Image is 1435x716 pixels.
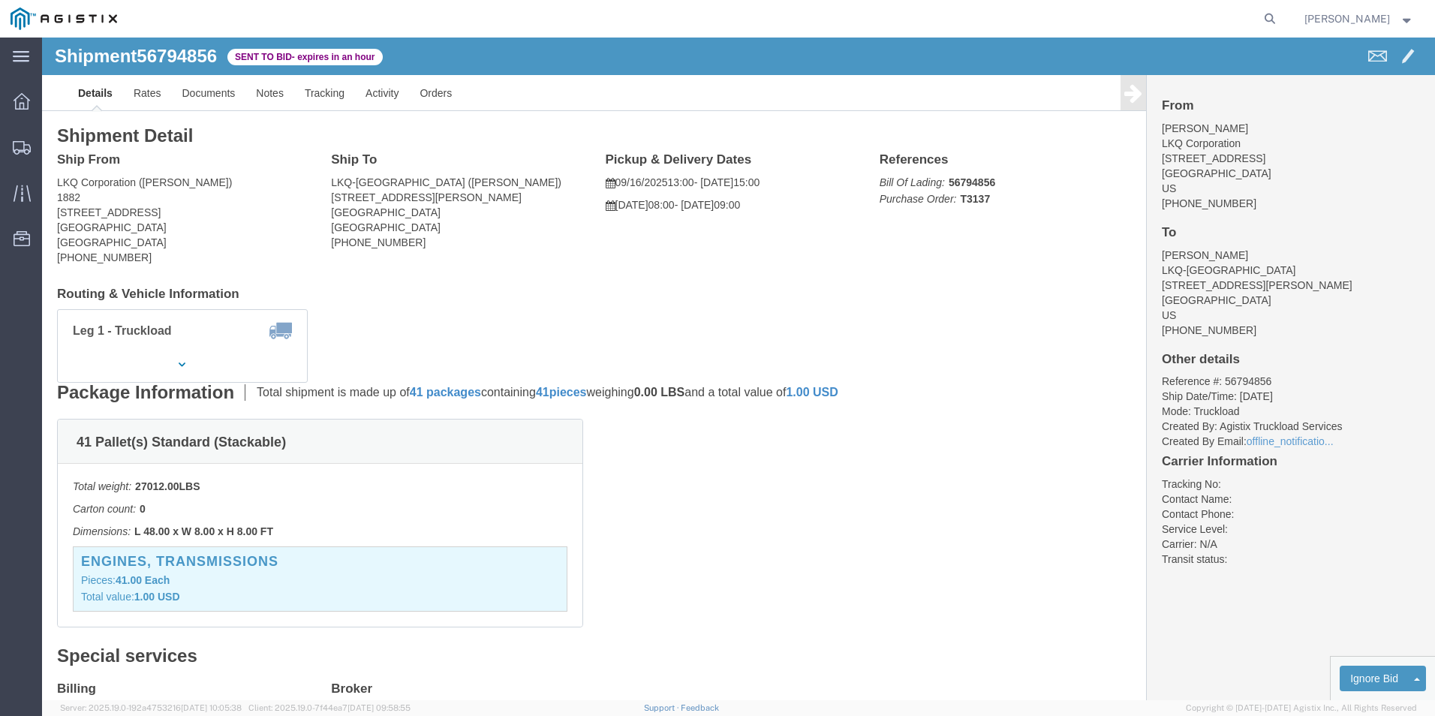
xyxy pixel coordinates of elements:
[11,8,117,30] img: logo
[1304,10,1415,28] button: [PERSON_NAME]
[1304,11,1390,27] span: Corey Keys
[681,703,719,712] a: Feedback
[644,703,681,712] a: Support
[60,703,242,712] span: Server: 2025.19.0-192a4753216
[347,703,411,712] span: [DATE] 09:58:55
[1186,702,1417,714] span: Copyright © [DATE]-[DATE] Agistix Inc., All Rights Reserved
[248,703,411,712] span: Client: 2025.19.0-7f44ea7
[181,703,242,712] span: [DATE] 10:05:38
[42,38,1435,700] iframe: FS Legacy Container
